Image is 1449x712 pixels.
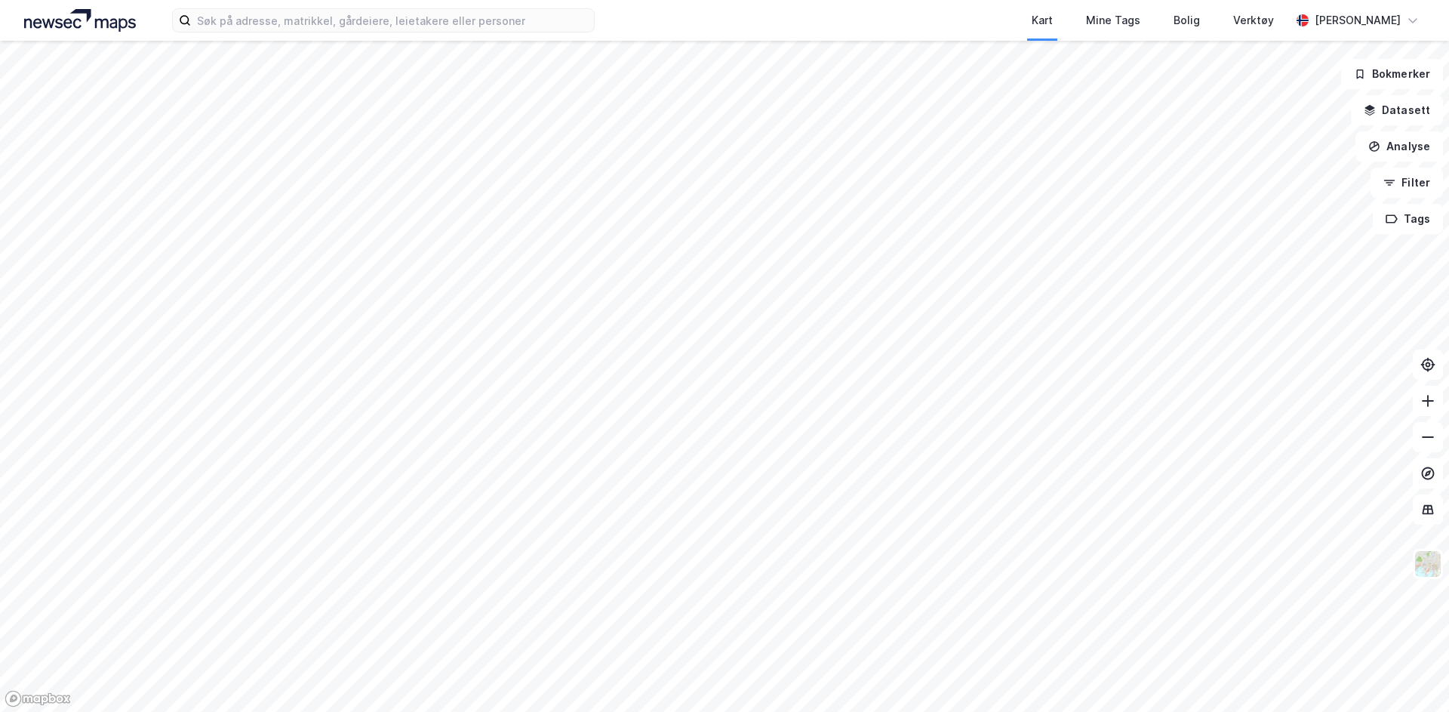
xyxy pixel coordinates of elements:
[1233,11,1274,29] div: Verktøy
[1374,640,1449,712] iframe: Chat Widget
[1086,11,1140,29] div: Mine Tags
[1374,640,1449,712] div: Kontrollprogram for chat
[24,9,136,32] img: logo.a4113a55bc3d86da70a041830d287a7e.svg
[1315,11,1401,29] div: [PERSON_NAME]
[1174,11,1200,29] div: Bolig
[1032,11,1053,29] div: Kart
[191,9,594,32] input: Søk på adresse, matrikkel, gårdeiere, leietakere eller personer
